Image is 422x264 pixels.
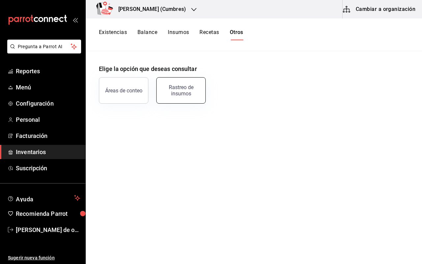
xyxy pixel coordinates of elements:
[99,29,127,40] button: Existencias
[199,29,219,40] button: Recetas
[16,67,80,76] span: Reportes
[16,194,72,202] span: Ayuda
[113,5,186,13] h3: [PERSON_NAME] (Cumbres)
[73,17,78,22] button: open_drawer_menu
[16,225,80,234] span: [PERSON_NAME] de ok lo Aviles
[156,77,206,104] button: Rastreo de insumos
[99,64,409,73] h4: Elige la opción que deseas consultar
[16,83,80,92] span: Menú
[16,148,80,156] span: Inventarios
[16,164,80,173] span: Suscripción
[16,99,80,108] span: Configuración
[5,48,81,55] a: Pregunta a Parrot AI
[7,40,81,53] button: Pregunta a Parrot AI
[161,84,201,97] div: Rastreo de insumos
[18,43,71,50] span: Pregunta a Parrot AI
[137,29,157,40] button: Balance
[16,131,80,140] span: Facturación
[16,209,80,218] span: Recomienda Parrot
[16,115,80,124] span: Personal
[230,29,243,40] button: Otros
[168,29,189,40] button: Insumos
[99,29,243,40] div: navigation tabs
[105,87,142,94] div: Áreas de conteo
[8,254,80,261] span: Sugerir nueva función
[99,77,148,104] button: Áreas de conteo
